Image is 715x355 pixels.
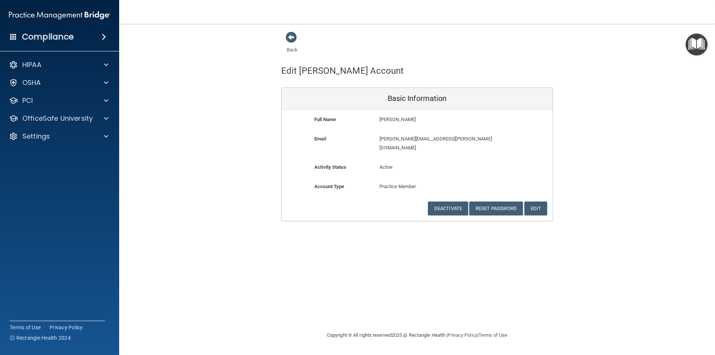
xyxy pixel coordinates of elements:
b: Account Type [314,184,344,189]
a: OfficeSafe University [9,114,108,123]
a: Privacy Policy [448,332,477,338]
p: OfficeSafe University [22,114,93,123]
a: PCI [9,96,108,105]
b: Activity Status [314,164,346,170]
span: Ⓒ Rectangle Health 2024 [10,334,71,342]
h4: Compliance [22,32,74,42]
p: [PERSON_NAME][EMAIL_ADDRESS][PERSON_NAME][DOMAIN_NAME] [379,134,498,152]
a: Terms of Use [10,324,41,331]
button: Deactivate [428,202,468,215]
h4: Edit [PERSON_NAME] Account [281,66,404,76]
p: [PERSON_NAME] [379,115,498,124]
a: Privacy Policy [50,324,83,331]
p: Settings [22,132,50,141]
b: Full Name [314,117,336,122]
div: Basic Information [282,88,553,110]
div: Copyright © All rights reserved 2025 @ Rectangle Health | | [281,323,553,347]
p: HIPAA [22,60,41,69]
a: OSHA [9,78,108,87]
p: Practice Member [379,182,455,191]
button: Open Resource Center [686,34,708,56]
a: HIPAA [9,60,108,69]
a: Settings [9,132,108,141]
img: PMB logo [9,8,110,23]
a: Back [287,38,298,53]
b: Email [314,136,326,142]
button: Reset Password [469,202,523,215]
button: Edit [524,202,547,215]
p: OSHA [22,78,41,87]
p: Active [379,163,455,172]
p: PCI [22,96,33,105]
a: Terms of Use [479,332,507,338]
